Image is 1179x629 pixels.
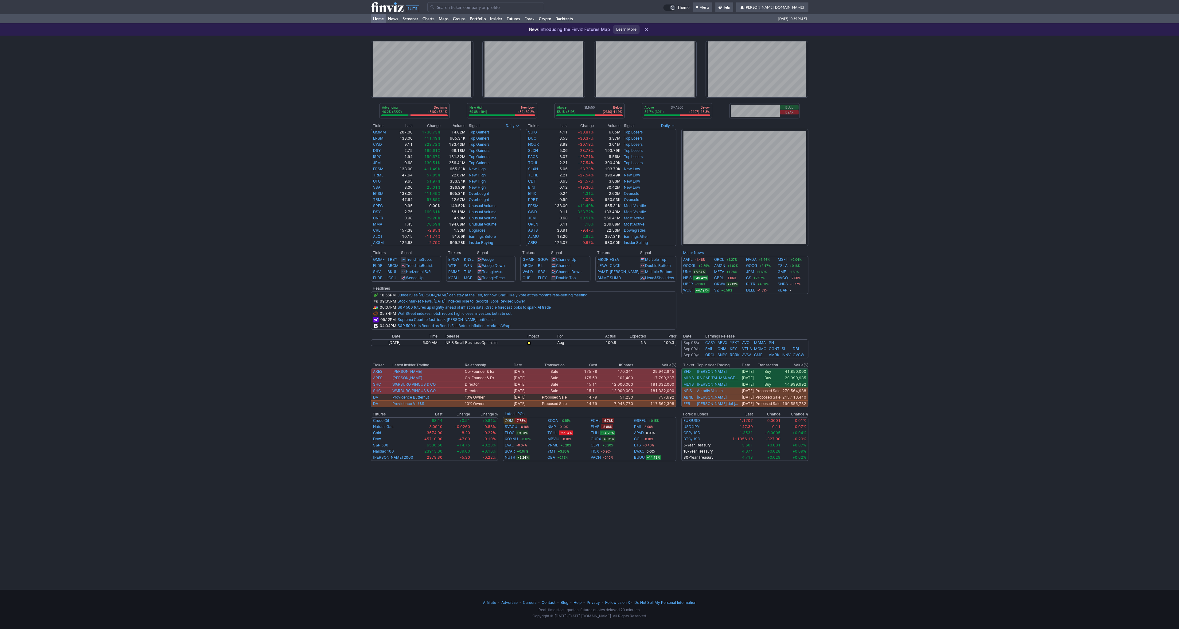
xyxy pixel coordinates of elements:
a: Crude Oil [373,418,389,423]
a: NBIS [683,275,692,281]
a: [PERSON_NAME] [697,382,727,387]
a: Top Gainers [469,154,489,159]
a: Affiliate [483,600,496,605]
a: CRL [373,228,380,233]
a: AMZN [714,263,725,269]
a: ISPC [373,154,382,159]
a: VSA [373,185,380,190]
p: New High [469,105,487,110]
a: VNME [547,442,558,448]
a: SVACU [505,424,517,430]
a: GOOGL [683,263,696,269]
a: ELVR [591,424,600,430]
a: ARCM [387,263,399,268]
a: Judge rules [PERSON_NAME] can stay at the Fed, for now. She’ll likely vote at this month’s rate-s... [398,293,588,297]
a: New Low [624,167,640,171]
a: ASTS [528,228,538,233]
a: BINI [528,185,535,190]
button: Signals interval [660,123,676,129]
a: Maps [437,14,451,23]
a: OPEN [528,222,538,226]
a: DV [373,395,378,399]
a: TGHL [528,173,538,177]
a: Multiple Bottom [645,269,672,274]
a: QMMM [373,130,386,134]
span: Asc. [496,269,503,274]
a: MLYS [683,382,694,387]
a: New High [469,167,486,171]
div: SMA50 [556,105,623,114]
a: SGOV [538,257,548,262]
a: EPSM [528,203,539,208]
a: TriangleDesc. [482,276,506,280]
a: SLXN [528,148,538,153]
a: GMMF [523,257,534,262]
a: CBRL [714,275,724,281]
a: Overbought [469,197,489,202]
a: ABVX [718,340,727,345]
a: Top Losers [624,154,643,159]
a: MSFT [778,257,788,263]
a: Top Losers [624,160,643,165]
a: PACS [528,154,538,159]
a: Supreme Court to fast-track [PERSON_NAME] tariff case [398,317,495,322]
a: Alerts [693,2,712,12]
a: BUUU [634,454,645,461]
p: Advancing [382,105,402,110]
a: BTC/USD [683,437,700,441]
a: Major News [683,250,704,255]
a: ZGM [505,418,513,424]
a: CNM [718,346,726,351]
a: FLDB [373,263,383,268]
a: GOOG [746,263,757,269]
input: Search [427,2,544,12]
a: EPSM [373,191,383,196]
a: Theme [663,4,690,11]
a: Sep 09/a [683,353,699,357]
button: Bull [780,105,799,110]
a: Dow [373,437,381,441]
a: Channel [556,263,570,268]
a: GBP/USD [683,430,700,435]
a: Wall Street indexes notch record high closes, investors bet rate cut [398,311,512,316]
a: Sep 09/b [683,346,699,351]
a: Natural Gas [373,424,393,429]
a: Most Active [624,222,644,226]
a: Help [715,2,733,12]
a: FSEA [610,257,619,262]
a: JEM [528,216,536,220]
a: ELFY [538,276,547,280]
a: YEXT [730,340,739,345]
a: RBRK [730,353,740,357]
a: S&P 500 Hits Record as Bonds Fall Before Inflation: Markets Wrap [398,323,510,328]
a: Wedge [482,257,494,262]
a: Futures [504,14,522,23]
a: TUSI [464,269,473,274]
a: Stock Market News, [DATE]: Indexes Rise to Records; Jobs Revised Lower [398,299,525,303]
a: DUO [528,136,536,141]
p: Declining [428,105,447,110]
a: BKUI [387,269,396,274]
a: JEM [373,160,381,165]
a: THH [591,430,599,436]
span: Trendline [406,263,422,268]
a: TRSY [387,257,397,262]
p: Below [689,105,710,110]
a: USD/JPY [683,424,699,429]
a: Top Gainers [469,130,489,134]
a: Insider Selling [624,240,648,245]
a: RA CAPITAL MANAGEMENT, L.P. [697,376,740,380]
a: APAD [634,430,644,436]
a: Downgrades [624,228,646,233]
a: AVAV [742,353,751,357]
a: CNFR [373,216,383,220]
p: 69.8% (194) [469,110,487,114]
a: Top Losers [624,142,643,147]
p: 40.2% (2227) [382,110,402,114]
a: TRML [373,197,383,202]
a: CDT [528,179,536,183]
a: Do Not Sell My Personal Information [634,600,696,605]
a: DSY [373,148,381,153]
a: ELOG [505,430,515,436]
